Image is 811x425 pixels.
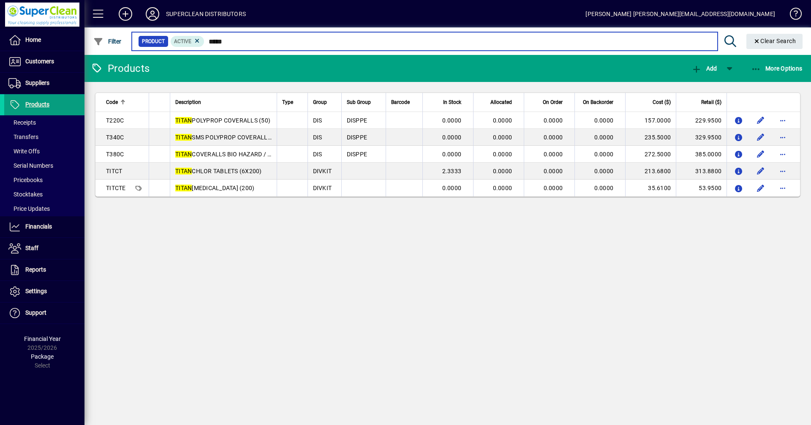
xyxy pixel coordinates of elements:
[174,38,191,44] span: Active
[31,353,54,360] span: Package
[625,112,676,129] td: 157.0000
[4,173,84,187] a: Pricebooks
[754,147,767,161] button: Edit
[428,98,469,107] div: In Stock
[594,185,614,191] span: 0.0000
[313,134,322,141] span: DIS
[754,131,767,144] button: Edit
[282,98,293,107] span: Type
[347,98,371,107] span: Sub Group
[544,134,563,141] span: 0.0000
[691,65,717,72] span: Add
[625,180,676,196] td: 35.6100
[391,98,417,107] div: Barcode
[142,37,165,46] span: Product
[749,61,805,76] button: More Options
[25,223,52,230] span: Financials
[443,98,461,107] span: In Stock
[175,98,201,107] span: Description
[175,117,270,124] span: POLYPROP COVERALLS (50)
[442,117,462,124] span: 0.0000
[4,202,84,216] a: Price Updates
[175,134,192,141] em: TITAN
[442,168,462,174] span: 2.3333
[4,158,84,173] a: Serial Numbers
[776,114,789,127] button: More options
[4,73,84,94] a: Suppliers
[313,185,332,191] span: DIVKIT
[8,205,50,212] span: Price Updates
[753,38,796,44] span: Clear Search
[4,30,84,51] a: Home
[8,177,43,183] span: Pricebooks
[776,164,789,178] button: More options
[4,144,84,158] a: Write Offs
[625,146,676,163] td: 272.5000
[676,180,727,196] td: 53.9500
[25,309,46,316] span: Support
[175,185,254,191] span: [MEDICAL_DATA] (200)
[746,34,803,49] button: Clear
[91,62,150,75] div: Products
[493,117,512,124] span: 0.0000
[442,151,462,158] span: 0.0000
[4,216,84,237] a: Financials
[583,98,613,107] span: On Backorder
[106,168,122,174] span: TITCT
[4,259,84,281] a: Reports
[166,7,246,21] div: SUPERCLEAN DISTRIBUTORS
[784,2,800,29] a: Knowledge Base
[8,133,38,140] span: Transfers
[442,185,462,191] span: 0.0000
[544,185,563,191] span: 0.0000
[25,288,47,294] span: Settings
[493,168,512,174] span: 0.0000
[106,117,124,124] span: T220C
[347,117,367,124] span: DISPPE
[112,6,139,22] button: Add
[490,98,512,107] span: Allocated
[594,151,614,158] span: 0.0000
[442,134,462,141] span: 0.0000
[754,114,767,127] button: Edit
[754,181,767,195] button: Edit
[313,98,336,107] div: Group
[776,131,789,144] button: More options
[625,129,676,146] td: 235.5000
[347,134,367,141] span: DISPPE
[4,238,84,259] a: Staff
[776,181,789,195] button: More options
[701,98,721,107] span: Retail ($)
[91,34,124,49] button: Filter
[171,36,204,47] mat-chip: Activation Status: Active
[139,6,166,22] button: Profile
[493,185,512,191] span: 0.0000
[544,151,563,158] span: 0.0000
[4,115,84,130] a: Receipts
[175,151,192,158] em: TITAN
[8,148,40,155] span: Write Offs
[175,151,325,158] span: COVERALLS BIO HAZARD / WATER REPELL. (50)
[313,168,332,174] span: DIVKIT
[313,151,322,158] span: DIS
[594,168,614,174] span: 0.0000
[751,65,803,72] span: More Options
[93,38,122,45] span: Filter
[106,151,124,158] span: T380C
[347,151,367,158] span: DISPPE
[8,191,43,198] span: Stocktakes
[529,98,570,107] div: On Order
[25,79,49,86] span: Suppliers
[493,151,512,158] span: 0.0000
[347,98,381,107] div: Sub Group
[493,134,512,141] span: 0.0000
[175,98,272,107] div: Description
[282,98,302,107] div: Type
[175,117,192,124] em: TITAN
[689,61,719,76] button: Add
[580,98,621,107] div: On Backorder
[676,112,727,129] td: 229.9500
[544,117,563,124] span: 0.0000
[4,130,84,144] a: Transfers
[313,98,327,107] span: Group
